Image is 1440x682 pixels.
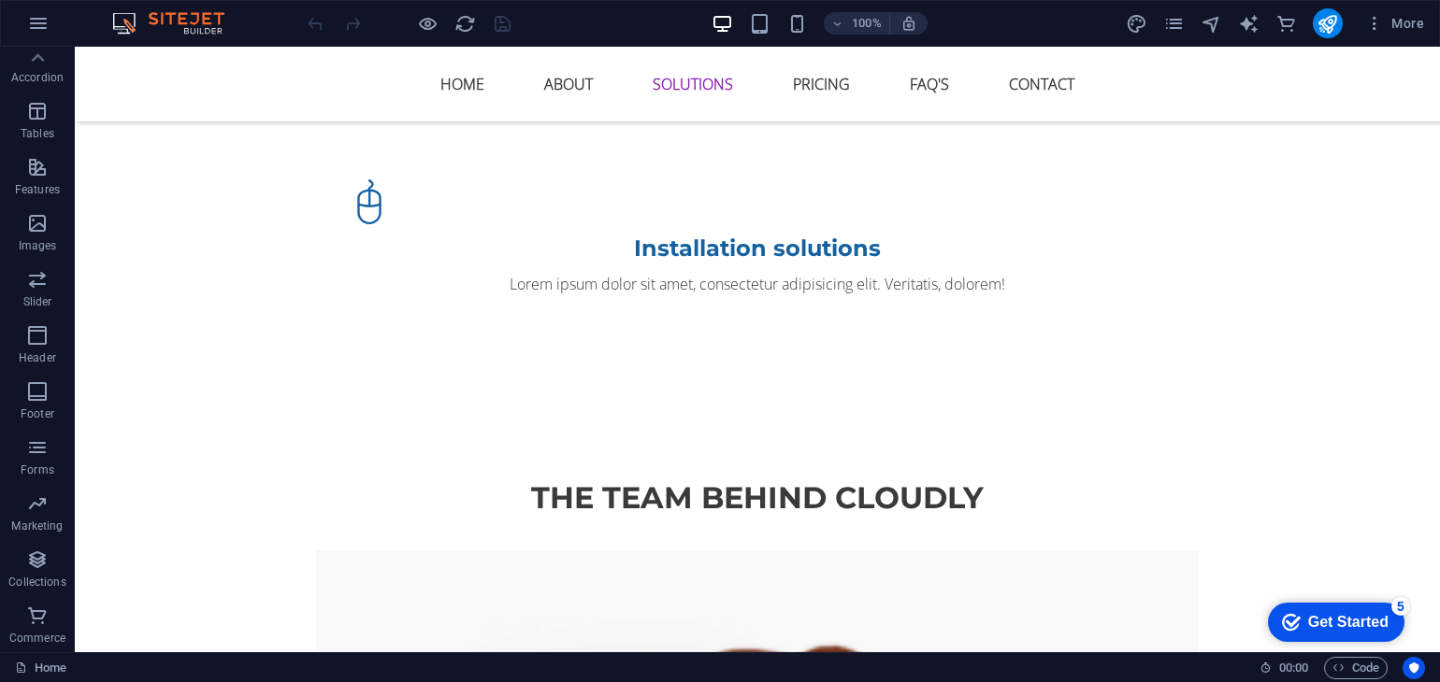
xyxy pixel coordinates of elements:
[1403,657,1425,679] button: Usercentrics
[15,657,66,679] a: Click to cancel selection. Double-click to open Pages
[1358,8,1432,38] button: More
[454,12,476,35] button: reload
[1275,12,1298,35] button: commerce
[1324,657,1388,679] button: Code
[1317,13,1338,35] i: Publish
[11,519,63,533] p: Marketing
[1365,14,1424,33] span: More
[1126,12,1148,35] button: design
[108,12,248,35] img: Editor Logo
[1163,13,1185,35] i: Pages (Ctrl+Alt+S)
[1279,657,1308,679] span: 00 00
[1292,661,1295,675] span: :
[1238,12,1260,35] button: text_generator
[852,12,882,35] h6: 100%
[15,9,151,49] div: Get Started 5 items remaining, 0% complete
[1313,8,1343,38] button: publish
[11,70,64,85] p: Accordion
[138,4,157,22] div: 5
[21,126,54,141] p: Tables
[8,575,65,590] p: Collections
[1201,12,1223,35] button: navigator
[23,294,52,309] p: Slider
[900,15,917,32] i: On resize automatically adjust zoom level to fit chosen device.
[416,12,439,35] button: Click here to leave preview mode and continue editing
[1260,657,1309,679] h6: Session time
[1238,13,1260,35] i: AI Writer
[9,631,65,646] p: Commerce
[1163,12,1186,35] button: pages
[824,12,890,35] button: 100%
[454,13,476,35] i: Reload page
[21,406,54,421] p: Footer
[21,462,54,477] p: Forms
[19,238,57,253] p: Images
[1201,13,1222,35] i: Navigator
[19,350,56,365] p: Header
[55,21,136,37] div: Get Started
[1275,13,1297,35] i: Commerce
[1126,13,1147,35] i: Design (Ctrl+Alt+Y)
[1332,657,1379,679] span: Code
[15,182,60,197] p: Features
